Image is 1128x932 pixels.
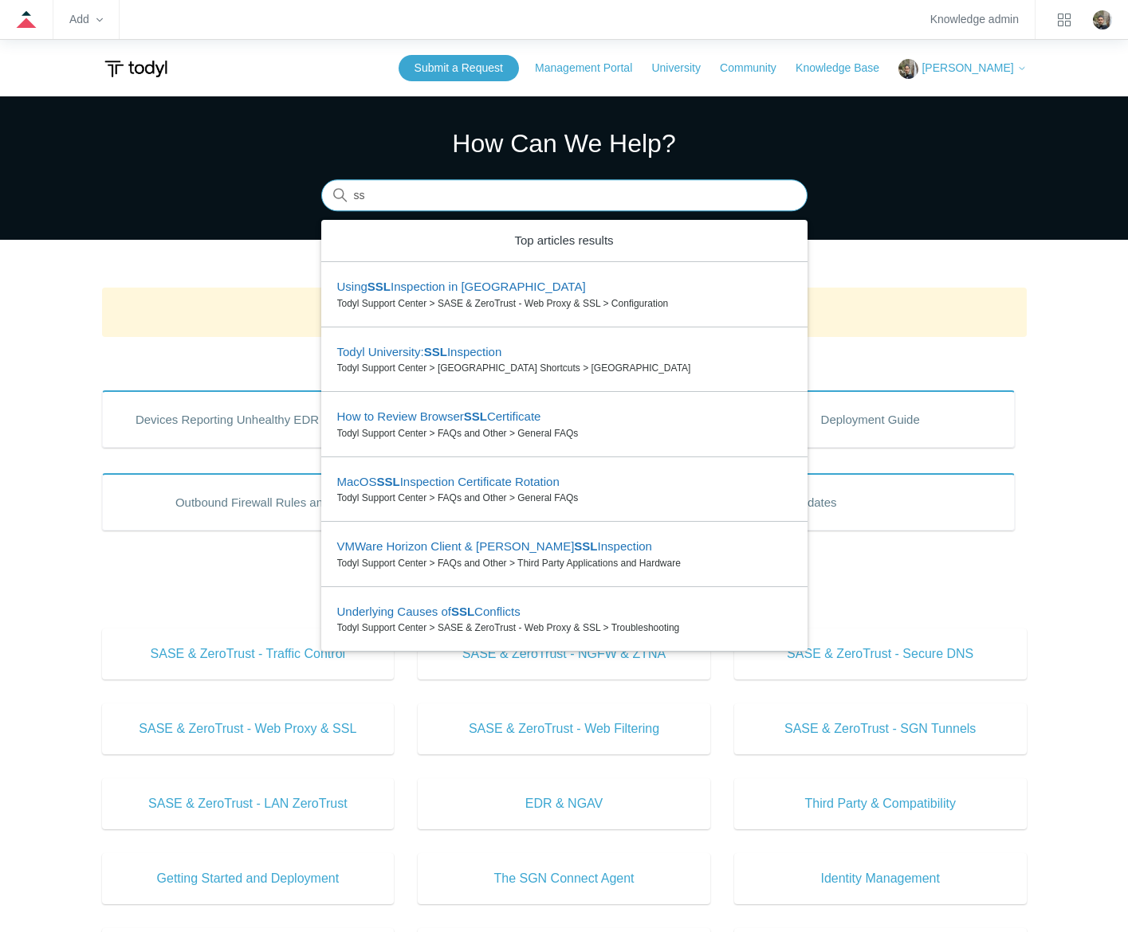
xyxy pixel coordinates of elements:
span: SASE & ZeroTrust - LAN ZeroTrust [126,794,371,813]
a: SASE & ZeroTrust - Web Filtering [418,703,710,754]
span: SASE & ZeroTrust - SGN Tunnels [758,719,1003,738]
span: The SGN Connect Agent [442,869,686,888]
em: SSL [377,475,400,488]
zd-autocomplete-breadcrumbs-multibrand: Todyl Support Center > [GEOGRAPHIC_DATA] Shortcuts > [GEOGRAPHIC_DATA] [337,361,792,375]
span: EDR & NGAV [442,794,686,813]
span: Getting Started and Deployment [126,869,371,888]
zd-hc-trigger: Add [69,15,103,24]
em: SSL [424,345,447,358]
a: SASE & ZeroTrust - Secure DNS [734,629,1027,679]
a: Devices Reporting Unhealthy EDR States [102,390,391,448]
zd-autocomplete-breadcrumbs-multibrand: Todyl Support Center > SASE & ZeroTrust - Web Proxy & SSL > Troubleshooting [337,621,792,635]
a: Deployment Guide [726,390,1015,448]
zd-hc-trigger: Click your profile icon to open the profile menu [1093,10,1112,29]
a: Getting Started and Deployment [102,853,395,904]
span: SASE & ZeroTrust - NGFW & ZTNA [442,644,686,664]
a: Management Portal [535,60,648,76]
img: Todyl Support Center Help Center home page [102,54,170,84]
a: SASE & ZeroTrust - Web Proxy & SSL [102,703,395,754]
a: Knowledge admin [930,15,1019,24]
zd-autocomplete-title-multibrand: Suggested result 6 Underlying Causes of SSL Conflicts [337,605,521,621]
em: SSL [464,409,487,423]
zd-autocomplete-title-multibrand: Suggested result 4 MacOS SSL Inspection Certificate Rotation [337,475,560,491]
span: SASE & ZeroTrust - Web Filtering [442,719,686,738]
zd-autocomplete-breadcrumbs-multibrand: Todyl Support Center > SASE & ZeroTrust - Web Proxy & SSL > Configuration [337,296,792,311]
span: SASE & ZeroTrust - Web Proxy & SSL [126,719,371,738]
zd-autocomplete-breadcrumbs-multibrand: Todyl Support Center > FAQs and Other > General FAQs [337,491,792,505]
zd-autocomplete-breadcrumbs-multibrand: Todyl Support Center > FAQs and Other > General FAQs [337,426,792,441]
a: The SGN Connect Agent [418,853,710,904]
input: Search [321,180,808,212]
a: University [651,60,716,76]
em: SSL [367,280,391,293]
span: [PERSON_NAME] [922,61,1013,74]
button: [PERSON_NAME] [898,59,1026,79]
h2: Popular Articles [102,350,1027,376]
em: SSL [574,539,597,553]
a: SASE & ZeroTrust - SGN Tunnels [734,703,1027,754]
a: SASE & ZeroTrust - LAN ZeroTrust [102,778,395,829]
zd-autocomplete-breadcrumbs-multibrand: Todyl Support Center > FAQs and Other > Third Party Applications and Hardware [337,556,792,570]
em: SSL [451,605,474,618]
span: Identity Management [758,869,1003,888]
zd-autocomplete-title-multibrand: Suggested result 1 Using SSL Inspection in Todyl [337,280,586,296]
a: EDR & NGAV [418,778,710,829]
span: Third Party & Compatibility [758,794,1003,813]
span: SASE & ZeroTrust - Secure DNS [758,644,1003,664]
a: Submit a Request [399,55,519,81]
zd-autocomplete-title-multibrand: Suggested result 2 Todyl University: SSL Inspection [337,345,502,362]
h2: Knowledge Base [102,594,1027,621]
a: SASE & ZeroTrust - Traffic Control [102,629,395,679]
h1: How Can We Help? [321,124,808,163]
zd-autocomplete-header: Top articles results [321,220,808,263]
zd-autocomplete-title-multibrand: Suggested result 5 VMWare Horizon Client & Todyl SSL Inspection [337,539,652,556]
zd-autocomplete-title-multibrand: Suggested result 3 How to Review Browser SSL Certificate [337,409,541,426]
a: Community [720,60,792,76]
img: user avatar [1093,10,1112,29]
a: Third Party & Compatibility [734,778,1027,829]
a: SASE & ZeroTrust - NGFW & ZTNA [418,629,710,679]
a: Outbound Firewall Rules and IPs used by SGN Connect [102,473,547,531]
a: Knowledge Base [796,60,895,76]
span: SASE & ZeroTrust - Traffic Control [126,644,371,664]
a: Identity Management [734,853,1027,904]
